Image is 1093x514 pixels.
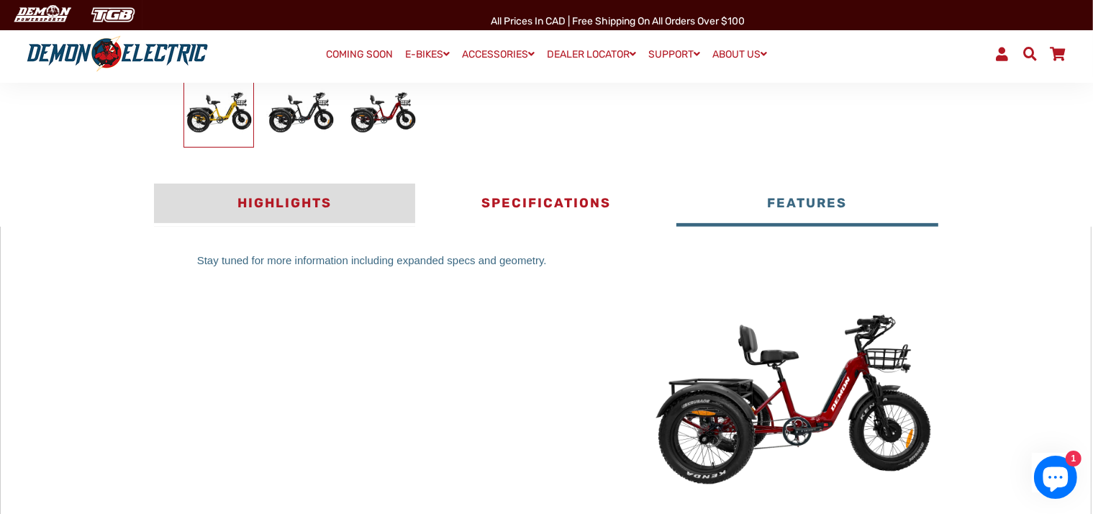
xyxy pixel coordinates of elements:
[184,78,253,147] img: Trinity Foldable E-Trike
[321,45,398,65] a: COMING SOON
[457,44,540,65] a: ACCESSORIES
[7,3,76,27] img: Demon Electric
[1030,456,1081,502] inbox-online-store-chat: Shopify online store chat
[197,253,603,269] p: Stay tuned for more information including expanded specs and geometry.
[415,184,676,227] button: Specifications
[542,44,641,65] a: DEALER LOCATOR
[154,184,415,227] button: Highlights
[400,44,455,65] a: E-BIKES
[348,78,417,147] img: Trinity Foldable E-Trike
[266,78,335,147] img: Trinity Foldable E-Trike
[676,184,938,227] button: Features
[83,3,142,27] img: TGB Canada
[643,44,705,65] a: SUPPORT
[22,35,213,73] img: Demon Electric logo
[707,44,772,65] a: ABOUT US
[491,15,745,27] span: All Prices in CAD | Free shipping on all orders over $100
